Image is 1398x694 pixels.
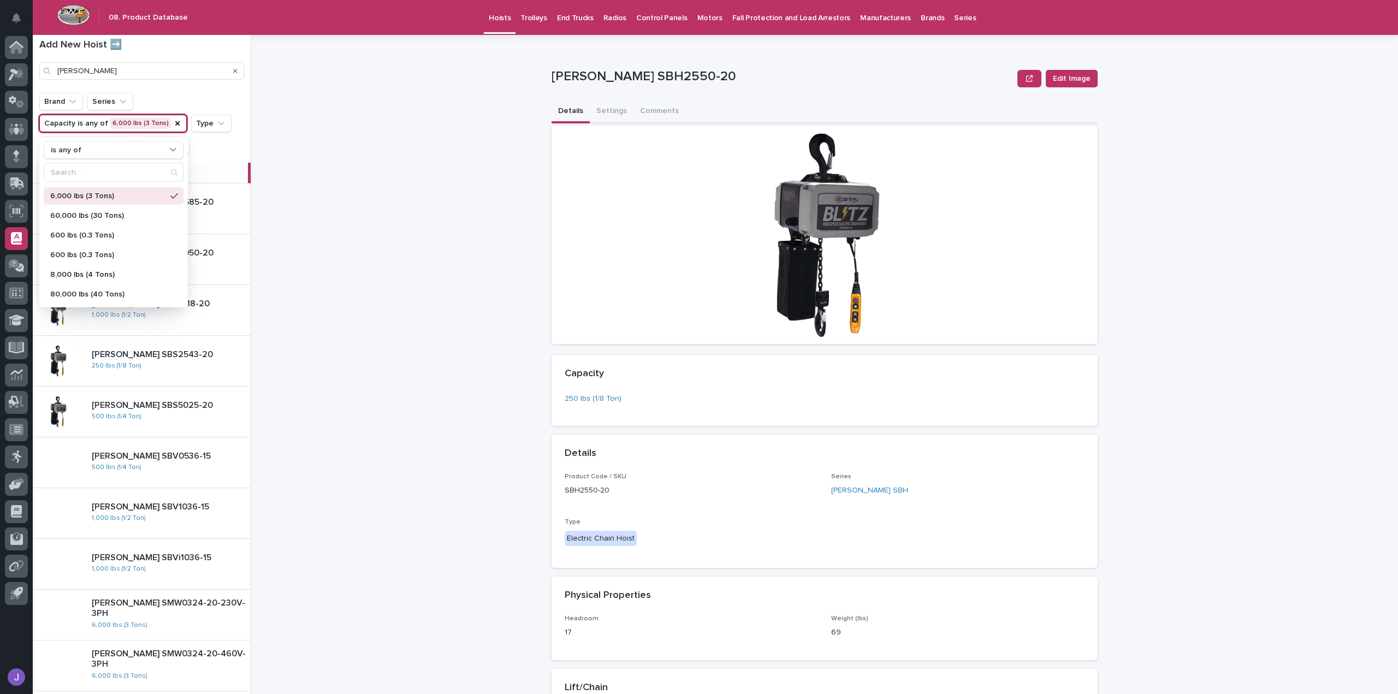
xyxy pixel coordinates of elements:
[33,590,251,640] a: [PERSON_NAME] SMW0324-20-230V-3PH6,000 lbs (3 Tons)
[565,615,599,622] span: Headroom
[33,183,251,234] a: [PERSON_NAME] SBH2585-20250 lbs (1/8 Ton)
[33,488,251,539] a: [PERSON_NAME] SBV1036-151,000 lbs (1/2 Ton)
[565,531,637,547] div: Electric Chain Hoist
[50,232,166,239] p: 600 lbs (0.3 Tons)
[44,164,183,181] input: Search
[831,485,908,496] a: [PERSON_NAME] SBH
[50,271,166,278] p: 8,000 lbs (4 Tons)
[39,39,244,51] h1: Add New Hoist ➡️
[33,387,251,437] a: [PERSON_NAME] SBS5025-20500 lbs (1/4 Ton)
[191,115,232,132] button: Type
[39,137,131,154] button: Speed Designation
[39,93,83,110] button: Brand
[92,451,246,461] p: [PERSON_NAME] SBV0536-15
[39,115,187,132] button: Capacity
[92,400,246,411] p: [PERSON_NAME] SBS5025-20
[135,137,190,154] button: Voltages
[92,621,147,629] a: 6,000 lbs (3 Tons)
[92,553,246,563] p: [PERSON_NAME] SBVi1036-15
[565,368,604,380] h2: Capacity
[92,464,141,471] a: 500 lbs (1/4 Ton)
[831,615,868,622] span: Weight (lbs)
[633,100,685,123] button: Comments
[92,672,147,680] a: 6,000 lbs (3 Tons)
[50,290,166,298] p: 80,000 lbs (40 Tons)
[50,192,166,200] p: 6,000 lbs (3 Tons)
[565,627,818,638] p: 17
[1046,70,1098,87] button: Edit Image
[109,13,188,22] h2: 08. Product Database
[92,502,246,512] p: [PERSON_NAME] SBV1036-15
[39,62,244,80] input: Search
[92,598,246,619] p: [PERSON_NAME] SMW0324-20-230V-3PH
[92,565,146,573] a: 1,000 lbs (1/2 Ton)
[565,519,580,525] span: Type
[831,473,851,480] span: Series
[831,627,1085,638] p: 69
[87,93,133,110] button: Series
[33,437,251,488] a: [PERSON_NAME] SBV0536-15500 lbs (1/4 Ton)
[565,448,596,460] h2: Details
[33,336,251,387] a: [PERSON_NAME] SBS2543-20250 lbs (1/8 Ton)
[92,649,246,669] p: [PERSON_NAME] SMW0324-20-460V-3PH
[92,311,146,319] a: 1,000 lbs (1/2 Ton)
[590,100,633,123] button: Settings
[5,666,28,689] button: users-avatar
[51,145,81,155] p: is any of
[1053,73,1091,84] span: Edit Image
[565,682,608,694] h2: Lift/Chain
[565,590,651,602] h2: Physical Properties
[92,413,141,420] a: 500 lbs (1/4 Ton)
[565,393,621,405] a: 250 lbs (1/8 Ton)
[5,7,28,29] button: Notifications
[33,285,251,336] a: [PERSON_NAME] SBS1018-201,000 lbs (1/2 Ton)
[14,13,28,31] div: Notifications
[92,514,146,522] a: 1,000 lbs (1/2 Ton)
[50,251,166,259] p: 600 lbs (0.3 Tons)
[33,640,251,691] a: [PERSON_NAME] SMW0324-20-460V-3PH6,000 lbs (3 Tons)
[44,163,183,182] div: Search
[57,5,90,25] img: Workspace Logo
[92,349,246,360] p: [PERSON_NAME] SBS2543-20
[33,234,251,285] a: [PERSON_NAME] SBH5050-20500 lbs (1/4 Ton)
[92,362,141,370] a: 250 lbs (1/8 Ton)
[552,100,590,123] button: Details
[50,212,166,220] p: 60,000 lbs (30 Tons)
[565,485,818,496] p: SBH2550-20
[33,539,251,590] a: [PERSON_NAME] SBVi1036-151,000 lbs (1/2 Ton)
[565,473,626,480] span: Product Code / SKU
[552,69,1013,85] p: [PERSON_NAME] SBH2550-20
